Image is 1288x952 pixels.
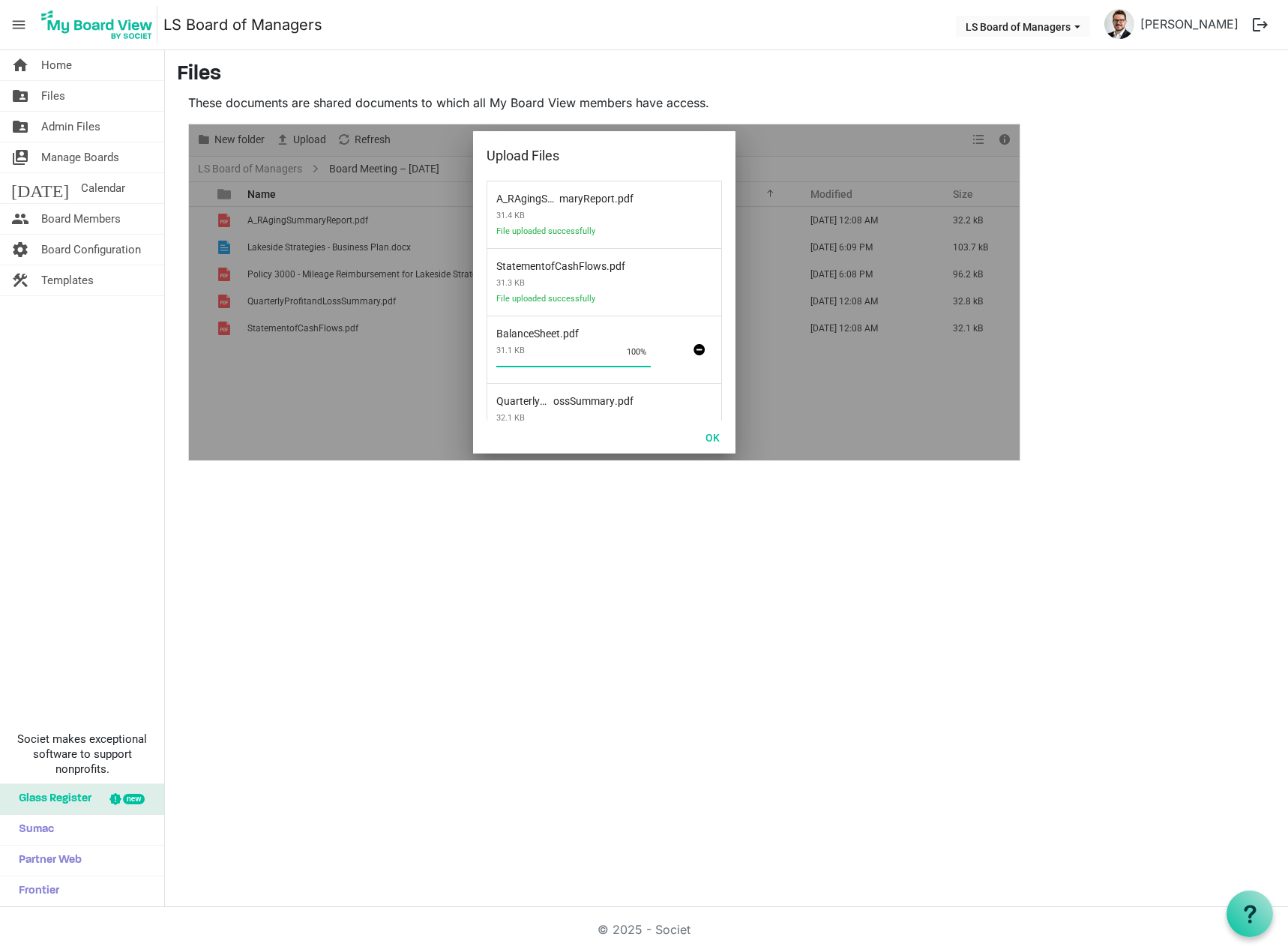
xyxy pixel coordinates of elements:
[163,10,322,40] a: LS Board of Managers
[177,62,1276,88] h3: Files
[11,173,69,203] span: [DATE]
[41,142,119,172] span: Manage Boards
[123,794,145,804] div: new
[1104,9,1134,39] img: sZrgULg8m3vtYtHk0PzfUEea1BEp_N8QeI7zlGueGCVlz0kDYsagTMMMWndUEySlY7MnxghWH3xl2UzGmYukPA_thumb.png
[11,50,29,80] span: home
[1134,9,1245,39] a: [PERSON_NAME]
[37,6,157,43] img: My Board View Logo
[11,815,54,845] span: Sumac
[496,251,607,272] span: StatementofCashFlows.pdf
[496,294,654,313] span: File uploaded successfully
[956,16,1090,37] button: LS Board of Managers dropdownbutton
[598,922,690,937] a: © 2025 - Societ
[11,846,82,876] span: Partner Web
[696,427,729,448] button: OK
[1245,9,1276,40] button: logout
[37,6,163,43] a: My Board View Logo
[11,876,59,906] span: Frontier
[11,81,29,111] span: folder_shared
[11,112,29,142] span: folder_shared
[496,319,560,340] span: BalanceSheet.pdf
[41,81,65,111] span: Files
[496,272,654,294] span: 31.3 KB
[4,10,33,39] span: menu
[41,265,94,295] span: Templates
[496,184,615,205] span: A_RAgingSummaryReport.pdf
[496,226,654,245] span: File uploaded successfully
[11,784,91,814] span: Glass Register
[11,204,29,234] span: people
[81,173,125,203] span: Calendar
[496,319,654,340] span: .pdf
[11,142,29,172] span: switch_account
[496,340,654,361] span: 31.1 KB
[188,94,1020,112] p: These documents are shared documents to which all My Board View members have access.
[496,407,654,429] span: 32.1 KB
[685,336,712,363] span: Abort
[11,235,29,265] span: settings
[487,145,675,167] div: Upload Files
[7,732,157,777] span: Societ makes exceptional software to support nonprofits.
[41,235,141,265] span: Board Configuration
[496,386,615,407] span: QuarterlyProfitandLossSummary.pdf
[627,347,646,357] span: 100%
[496,205,654,226] span: 31.4 KB
[11,265,29,295] span: construction
[41,204,121,234] span: Board Members
[41,112,100,142] span: Admin Files
[41,50,72,80] span: Home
